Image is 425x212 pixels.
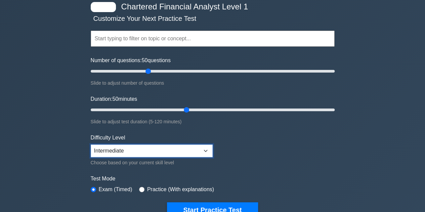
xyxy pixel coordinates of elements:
[91,134,125,142] label: Difficulty Level
[147,185,214,194] label: Practice (With explanations)
[99,185,132,194] label: Exam (Timed)
[91,95,137,103] label: Duration: minutes
[91,31,335,47] input: Start typing to filter on topic or concept...
[119,2,302,12] h4: Chartered Financial Analyst Level 1
[142,57,148,63] span: 50
[91,118,335,126] div: Slide to adjust test duration (5-120 minutes)
[91,175,335,183] label: Test Mode
[91,159,213,167] div: Choose based on your current skill level
[112,96,118,102] span: 50
[91,56,171,65] label: Number of questions: questions
[91,79,335,87] div: Slide to adjust number of questions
